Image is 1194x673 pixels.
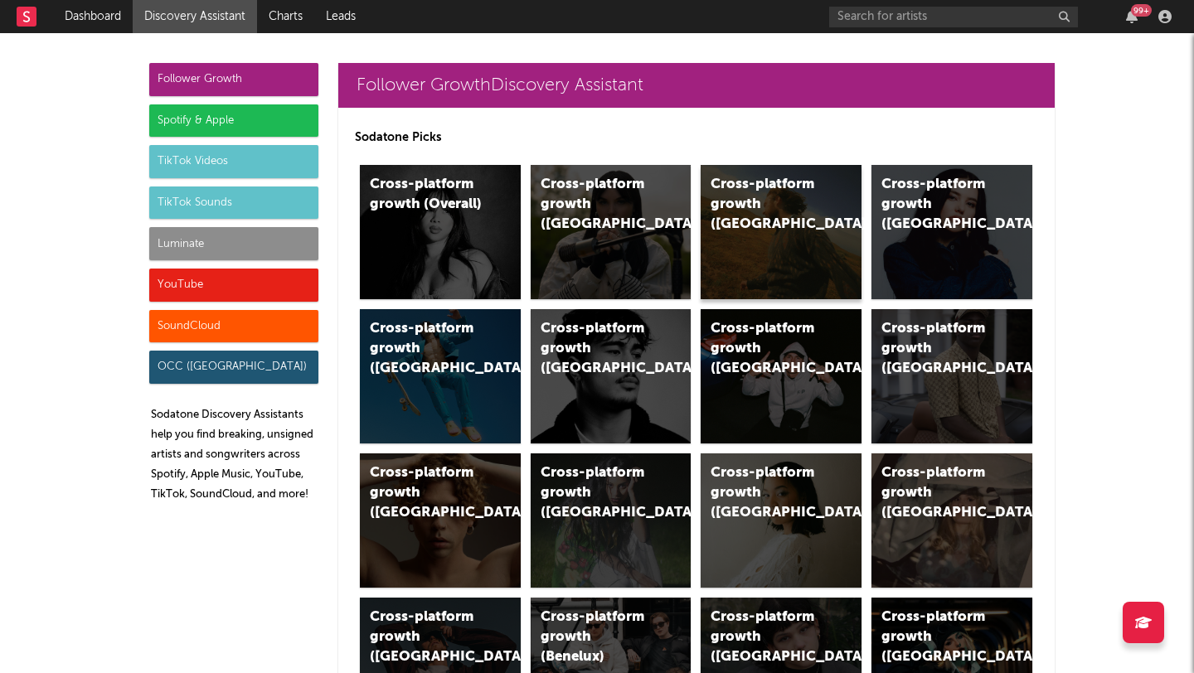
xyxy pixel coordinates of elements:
a: Cross-platform growth ([GEOGRAPHIC_DATA]) [701,453,862,588]
div: OCC ([GEOGRAPHIC_DATA]) [149,351,318,384]
div: Cross-platform growth (Overall) [370,175,483,215]
a: Cross-platform growth ([GEOGRAPHIC_DATA]) [871,165,1032,299]
div: Cross-platform growth ([GEOGRAPHIC_DATA]) [881,175,994,235]
a: Cross-platform growth ([GEOGRAPHIC_DATA]) [871,309,1032,443]
div: Cross-platform growth ([GEOGRAPHIC_DATA]/GSA) [711,319,823,379]
div: Spotify & Apple [149,104,318,138]
div: TikTok Videos [149,145,318,178]
a: Cross-platform growth ([GEOGRAPHIC_DATA]/GSA) [701,309,862,443]
div: Cross-platform growth ([GEOGRAPHIC_DATA]) [541,319,653,379]
a: Follower GrowthDiscovery Assistant [338,63,1055,108]
div: Cross-platform growth ([GEOGRAPHIC_DATA]) [881,463,994,523]
div: Cross-platform growth ([GEOGRAPHIC_DATA]) [711,608,823,667]
div: Cross-platform growth ([GEOGRAPHIC_DATA]) [711,463,823,523]
a: Cross-platform growth (Overall) [360,165,521,299]
div: Cross-platform growth ([GEOGRAPHIC_DATA]) [881,319,994,379]
a: Cross-platform growth ([GEOGRAPHIC_DATA]) [360,309,521,443]
p: Sodatone Discovery Assistants help you find breaking, unsigned artists and songwriters across Spo... [151,405,318,505]
a: Cross-platform growth ([GEOGRAPHIC_DATA]) [360,453,521,588]
div: Cross-platform growth ([GEOGRAPHIC_DATA]) [881,608,994,667]
div: Cross-platform growth ([GEOGRAPHIC_DATA]) [541,175,653,235]
div: Follower Growth [149,63,318,96]
p: Sodatone Picks [355,128,1038,148]
a: Cross-platform growth ([GEOGRAPHIC_DATA]) [871,453,1032,588]
div: Luminate [149,227,318,260]
div: Cross-platform growth ([GEOGRAPHIC_DATA]) [541,463,653,523]
a: Cross-platform growth ([GEOGRAPHIC_DATA]) [531,453,692,588]
div: TikTok Sounds [149,186,318,220]
div: Cross-platform growth ([GEOGRAPHIC_DATA]) [711,175,823,235]
input: Search for artists [829,7,1078,27]
div: Cross-platform growth (Benelux) [541,608,653,667]
a: Cross-platform growth ([GEOGRAPHIC_DATA]) [531,165,692,299]
div: YouTube [149,269,318,302]
div: Cross-platform growth ([GEOGRAPHIC_DATA]) [370,319,483,379]
div: 99 + [1131,4,1152,17]
a: Cross-platform growth ([GEOGRAPHIC_DATA]) [701,165,862,299]
div: Cross-platform growth ([GEOGRAPHIC_DATA]) [370,608,483,667]
button: 99+ [1126,10,1138,23]
div: Cross-platform growth ([GEOGRAPHIC_DATA]) [370,463,483,523]
a: Cross-platform growth ([GEOGRAPHIC_DATA]) [531,309,692,443]
div: SoundCloud [149,310,318,343]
